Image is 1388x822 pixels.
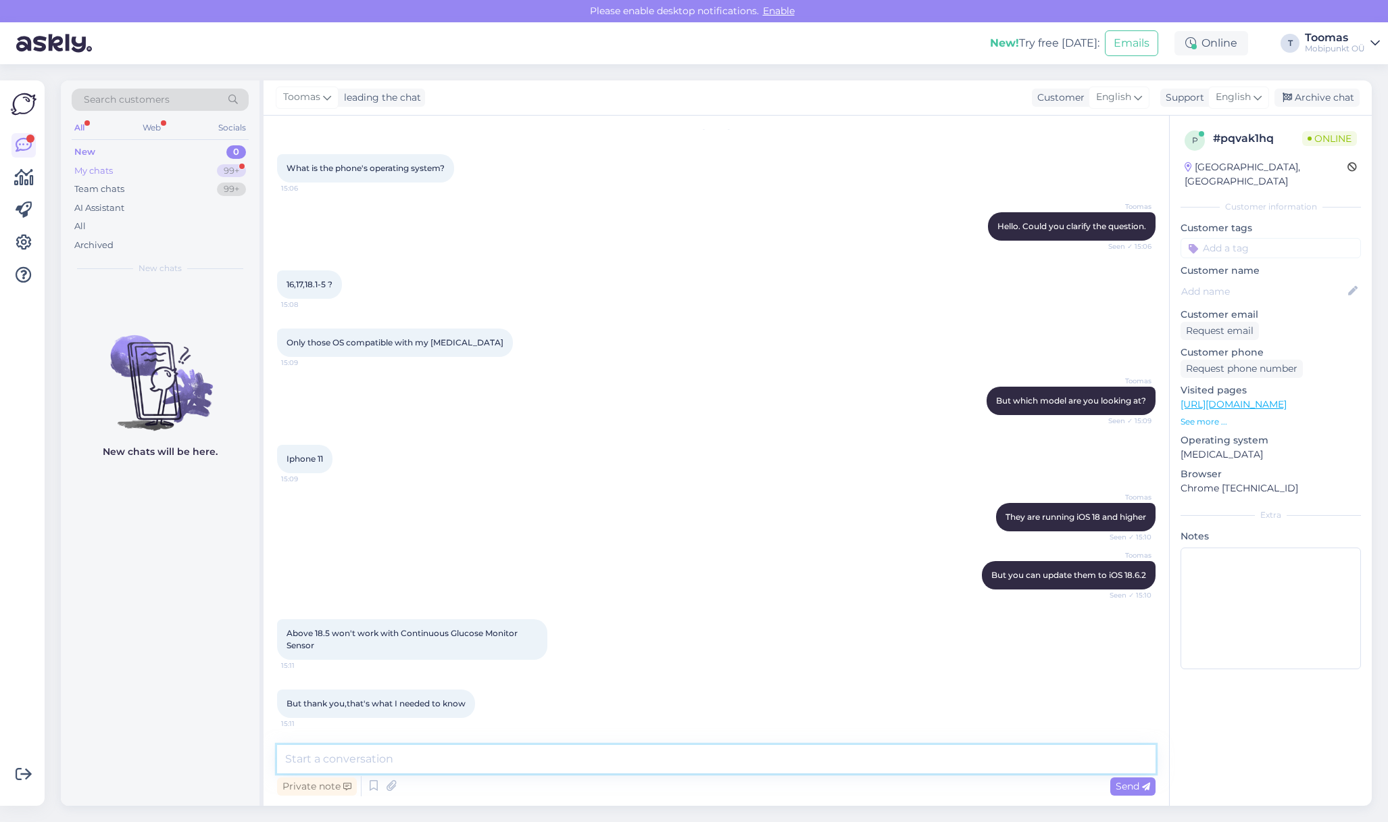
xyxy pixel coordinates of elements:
[281,719,332,729] span: 15:11
[1181,264,1361,278] p: Customer name
[281,660,332,671] span: 15:11
[287,454,323,464] span: Iphone 11
[1101,550,1151,560] span: Toomas
[1101,241,1151,251] span: Seen ✓ 15:06
[226,145,246,159] div: 0
[1305,43,1365,54] div: Mobipunkt OÜ
[11,91,36,117] img: Askly Logo
[1101,532,1151,542] span: Seen ✓ 15:10
[339,91,421,105] div: leading the chat
[990,35,1099,51] div: Try free [DATE]:
[1192,135,1198,145] span: p
[217,164,246,178] div: 99+
[287,279,332,289] span: 16,17,18.1-5 ?
[1181,238,1361,258] input: Add a tag
[1216,90,1251,105] span: English
[1213,130,1302,147] div: # pqvak1hq
[1096,90,1131,105] span: English
[281,299,332,310] span: 15:08
[74,239,114,252] div: Archived
[1274,89,1360,107] div: Archive chat
[997,221,1146,231] span: Hello. Could you clarify the question.
[1181,416,1361,428] p: See more ...
[1302,131,1357,146] span: Online
[74,220,86,233] div: All
[217,183,246,196] div: 99+
[1181,509,1361,521] div: Extra
[281,183,332,193] span: 15:06
[1181,433,1361,448] p: Operating system
[1181,529,1361,543] p: Notes
[991,570,1146,580] span: But you can update them to iOS 18.6.2
[74,201,124,215] div: AI Assistant
[287,628,520,650] span: Above 18.5 won't work with Continuous Glucose Monitor Sensor
[139,262,182,274] span: New chats
[1181,308,1361,322] p: Customer email
[1181,481,1361,495] p: Chrome [TECHNICAL_ID]
[74,164,113,178] div: My chats
[72,119,87,137] div: All
[287,337,503,347] span: Only those OS compatible with my [MEDICAL_DATA]
[1160,91,1204,105] div: Support
[74,145,95,159] div: New
[1181,201,1361,213] div: Customer information
[1105,30,1158,56] button: Emails
[1101,416,1151,426] span: Seen ✓ 15:09
[1101,201,1151,212] span: Toomas
[759,5,799,17] span: Enable
[1181,467,1361,481] p: Browser
[287,698,466,708] span: But thank you,that's what I needed to know
[1116,780,1150,792] span: Send
[1181,448,1361,462] p: [MEDICAL_DATA]
[281,358,332,368] span: 15:09
[996,395,1146,406] span: But which model are you looking at?
[281,474,332,484] span: 15:09
[1181,345,1361,360] p: Customer phone
[990,37,1019,49] b: New!
[1181,360,1303,378] div: Request phone number
[1185,160,1347,189] div: [GEOGRAPHIC_DATA], [GEOGRAPHIC_DATA]
[216,119,249,137] div: Socials
[74,183,124,196] div: Team chats
[277,777,357,796] div: Private note
[1032,91,1085,105] div: Customer
[1181,398,1287,410] a: [URL][DOMAIN_NAME]
[1006,512,1146,522] span: They are running iOS 18 and higher
[84,93,170,107] span: Search customers
[1101,590,1151,600] span: Seen ✓ 15:10
[1174,31,1248,55] div: Online
[61,311,259,433] img: No chats
[140,119,164,137] div: Web
[1281,34,1299,53] div: T
[1305,32,1380,54] a: ToomasMobipunkt OÜ
[1101,376,1151,386] span: Toomas
[1181,221,1361,235] p: Customer tags
[283,90,320,105] span: Toomas
[1305,32,1365,43] div: Toomas
[1181,322,1259,340] div: Request email
[287,163,445,173] span: What is the phone's operating system?
[1101,492,1151,502] span: Toomas
[1181,383,1361,397] p: Visited pages
[1181,284,1345,299] input: Add name
[103,445,218,459] p: New chats will be here.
